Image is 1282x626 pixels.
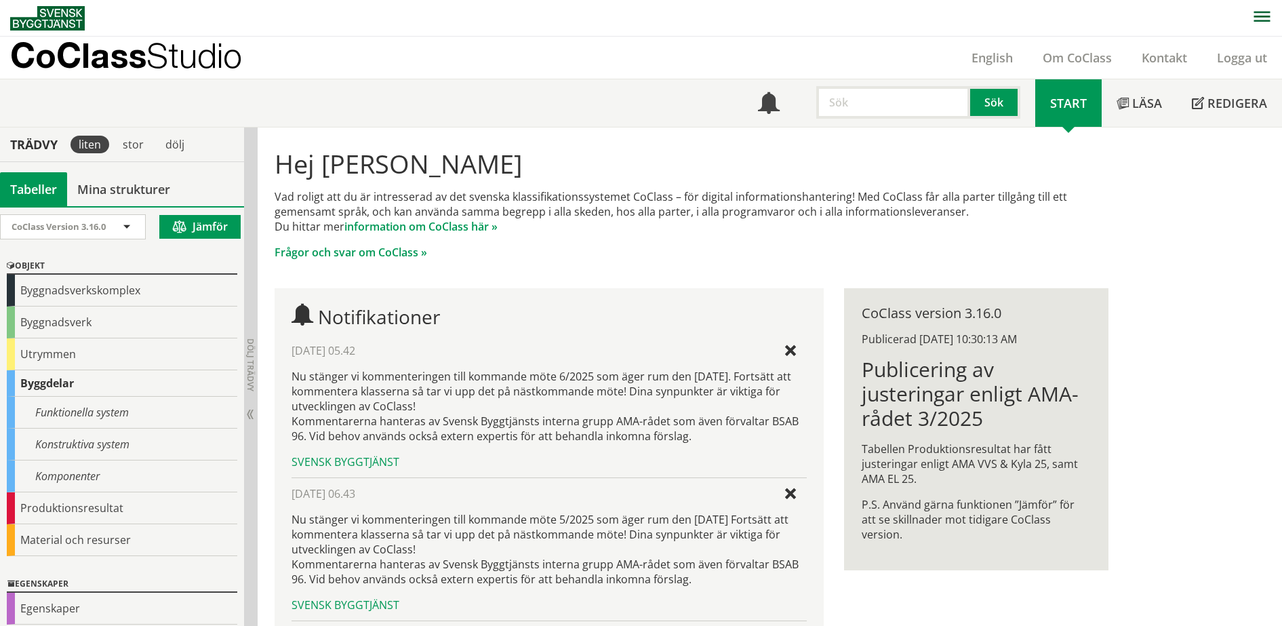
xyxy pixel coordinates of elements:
span: Läsa [1132,95,1162,111]
div: Byggnadsverkskomplex [7,275,237,307]
a: English [957,50,1028,66]
div: Publicerad [DATE] 10:30:13 AM [862,332,1090,347]
div: Egenskaper [7,593,237,625]
div: Produktionsresultat [7,492,237,524]
div: Egenskaper [7,576,237,593]
span: [DATE] 05.42 [292,343,355,358]
img: Svensk Byggtjänst [10,6,85,31]
a: Mina strukturer [67,172,180,206]
p: P.S. Använd gärna funktionen ”Jämför” för att se skillnader mot tidigare CoClass version. [862,497,1090,542]
div: Trädvy [3,137,65,152]
div: Komponenter [7,461,237,492]
div: Byggdelar [7,370,237,397]
div: Svensk Byggtjänst [292,598,806,612]
span: Notifikationer [318,304,440,330]
p: Tabellen Produktionsresultat har fått justeringar enligt AMA VVS & Kyla 25, samt AMA EL 25. [862,442,1090,486]
h1: Hej [PERSON_NAME] [275,149,1108,178]
div: Objekt [7,258,237,275]
a: Logga ut [1202,50,1282,66]
div: CoClass version 3.16.0 [862,306,1090,321]
div: Utrymmen [7,338,237,370]
a: Kontakt [1127,50,1202,66]
p: Nu stänger vi kommenteringen till kommande möte 5/2025 som äger rum den [DATE] Fortsätt att komme... [292,512,806,587]
div: Funktionella system [7,397,237,429]
div: Svensk Byggtjänst [292,454,806,469]
p: Vad roligt att du är intresserad av det svenska klassifikationssystemet CoClass – för digital inf... [275,189,1108,234]
span: [DATE] 06.43 [292,486,355,501]
div: Material och resurser [7,524,237,556]
span: Dölj trädvy [245,338,256,391]
h1: Publicering av justeringar enligt AMA-rådet 3/2025 [862,357,1090,431]
input: Sök [816,86,970,119]
a: Läsa [1102,79,1177,127]
div: liten [71,136,109,153]
p: Nu stänger vi kommenteringen till kommande möte 6/2025 som äger rum den [DATE]. Fortsätt att komm... [292,369,806,444]
button: Sök [970,86,1020,119]
span: Notifikationer [758,94,780,115]
a: Frågor och svar om CoClass » [275,245,427,260]
a: CoClassStudio [10,37,271,79]
span: Studio [146,35,242,75]
a: Om CoClass [1028,50,1127,66]
span: Redigera [1207,95,1267,111]
a: Redigera [1177,79,1282,127]
span: Start [1050,95,1087,111]
div: stor [115,136,152,153]
a: Start [1035,79,1102,127]
div: Byggnadsverk [7,307,237,338]
button: Jämför [159,215,241,239]
div: dölj [157,136,193,153]
span: CoClass Version 3.16.0 [12,220,106,233]
p: CoClass [10,47,242,63]
div: Konstruktiva system [7,429,237,461]
a: information om CoClass här » [344,219,498,234]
